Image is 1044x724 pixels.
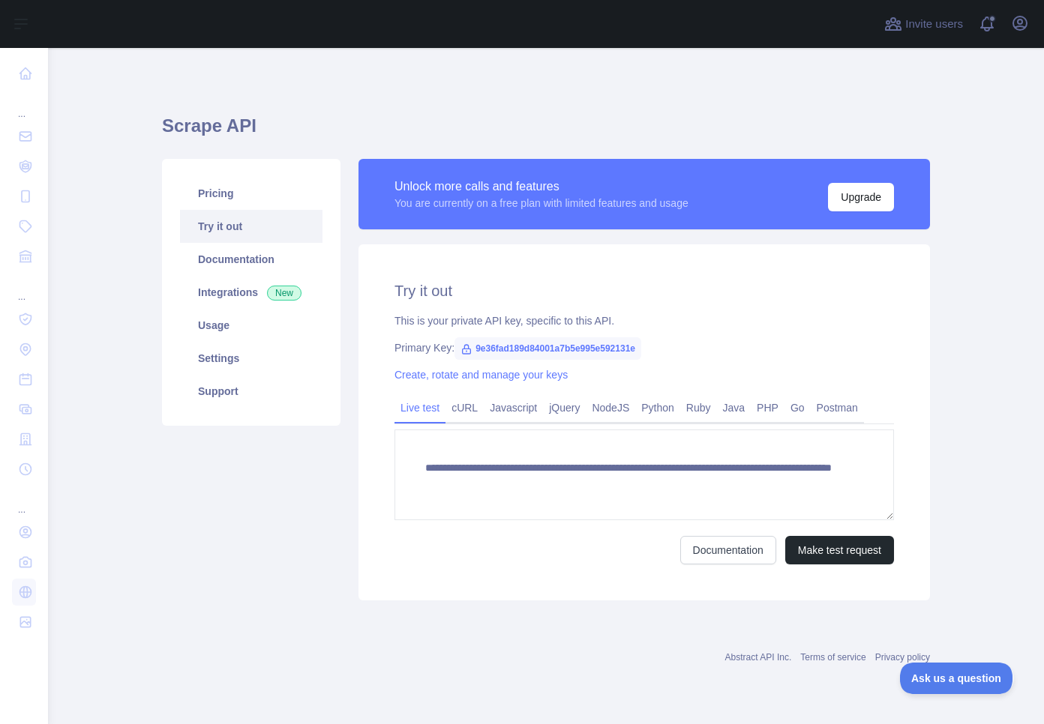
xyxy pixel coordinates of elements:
[180,243,322,276] a: Documentation
[445,396,484,420] a: cURL
[635,396,680,420] a: Python
[484,396,543,420] a: Javascript
[828,183,894,211] button: Upgrade
[180,309,322,342] a: Usage
[180,210,322,243] a: Try it out
[394,396,445,420] a: Live test
[785,536,894,564] button: Make test request
[725,652,792,663] a: Abstract API Inc.
[394,178,688,196] div: Unlock more calls and features
[800,652,865,663] a: Terms of service
[680,536,776,564] a: Documentation
[680,396,717,420] a: Ruby
[900,663,1014,694] iframe: Toggle Customer Support
[180,276,322,309] a: Integrations New
[905,16,963,33] span: Invite users
[394,313,894,328] div: This is your private API key, specific to this API.
[811,396,864,420] a: Postman
[394,340,894,355] div: Primary Key:
[267,286,301,301] span: New
[180,342,322,375] a: Settings
[394,369,568,381] a: Create, rotate and manage your keys
[12,273,36,303] div: ...
[162,114,930,150] h1: Scrape API
[543,396,586,420] a: jQuery
[394,196,688,211] div: You are currently on a free plan with limited features and usage
[586,396,635,420] a: NodeJS
[12,90,36,120] div: ...
[12,486,36,516] div: ...
[180,375,322,408] a: Support
[784,396,811,420] a: Go
[875,652,930,663] a: Privacy policy
[881,12,966,36] button: Invite users
[717,396,751,420] a: Java
[394,280,894,301] h2: Try it out
[180,177,322,210] a: Pricing
[751,396,784,420] a: PHP
[454,337,641,360] span: 9e36fad189d84001a7b5e995e592131e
